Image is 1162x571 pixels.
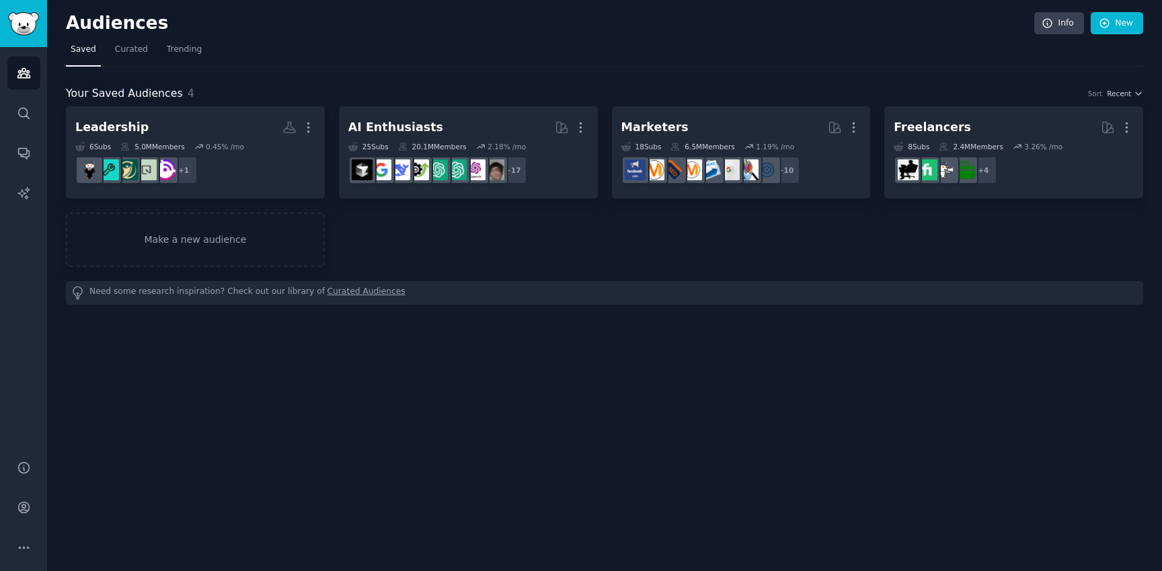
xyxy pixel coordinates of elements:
span: Saved [71,44,96,56]
a: New [1091,12,1143,35]
span: Recent [1107,89,1131,98]
div: 0.45 % /mo [206,142,244,151]
img: Leadership [117,159,138,180]
button: Recent [1107,89,1143,98]
div: 2.18 % /mo [488,142,526,151]
img: FacebookAds [625,159,646,180]
img: managers [98,159,119,180]
img: OpenAIDev [465,159,486,180]
img: chatgpt_prompts_ [446,159,467,180]
div: Sort [1088,89,1103,98]
img: freelance_forhire [935,159,956,180]
a: Freelancers8Subs2.4MMembers3.26% /mo+4forhirefreelance_forhireFiverrFreelancers [884,106,1143,198]
img: AItoolsCatalog [408,159,429,180]
a: Trending [162,39,206,67]
a: Curated Audiences [327,286,405,300]
a: AI Enthusiasts25Subs20.1MMembers2.18% /mo+17ArtificalIntelligenceOpenAIDevchatgpt_prompts_chatgpt... [339,106,598,198]
img: Leadership_Management [155,159,176,180]
div: 5.0M Members [120,142,184,151]
div: 2.4M Members [939,142,1003,151]
img: MarketingResearch [738,159,759,180]
a: Curated [110,39,153,67]
div: 18 Sub s [621,142,662,151]
div: 6 Sub s [75,142,111,151]
div: Leadership [75,119,149,136]
span: Curated [115,44,148,56]
img: cursor [352,159,373,180]
div: + 10 [772,156,800,184]
img: chatgpt_promptDesign [427,159,448,180]
div: AI Enthusiasts [348,119,443,136]
div: 6.5M Members [670,142,734,151]
div: 3.26 % /mo [1024,142,1062,151]
img: Fiverr [917,159,937,180]
img: OnlineMarketing [757,159,777,180]
span: Trending [167,44,202,56]
img: GummySearch logo [8,12,39,36]
span: Your Saved Audiences [66,85,183,102]
img: content_marketing [644,159,664,180]
img: googleads [719,159,740,180]
div: 25 Sub s [348,142,389,151]
h2: Audiences [66,13,1034,34]
div: 20.1M Members [398,142,467,151]
img: DeepSeek [389,159,410,180]
div: 1.19 % /mo [756,142,794,151]
a: Make a new audience [66,213,325,267]
div: Need some research inspiration? Check out our library of [66,281,1143,305]
img: forhire [954,159,975,180]
img: bigseo [662,159,683,180]
span: 4 [188,87,194,100]
div: + 4 [969,156,997,184]
img: careerguidance [79,159,100,180]
img: ArtificalIntelligence [483,159,504,180]
a: Saved [66,39,101,67]
img: Freelancers [898,159,919,180]
div: Freelancers [894,119,971,136]
img: AskMarketing [681,159,702,180]
div: + 1 [169,156,198,184]
img: GoogleGeminiAI [371,159,391,180]
img: Emailmarketing [700,159,721,180]
div: 8 Sub s [894,142,929,151]
div: Marketers [621,119,689,136]
a: Marketers18Subs6.5MMembers1.19% /mo+10OnlineMarketingMarketingResearchgoogleadsEmailmarketingAskM... [612,106,871,198]
img: Mindful_Leadership [136,159,157,180]
div: + 17 [499,156,527,184]
a: Leadership6Subs5.0MMembers0.45% /mo+1Leadership_ManagementMindful_LeadershipLeadershipmanagerscar... [66,106,325,198]
a: Info [1034,12,1084,35]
